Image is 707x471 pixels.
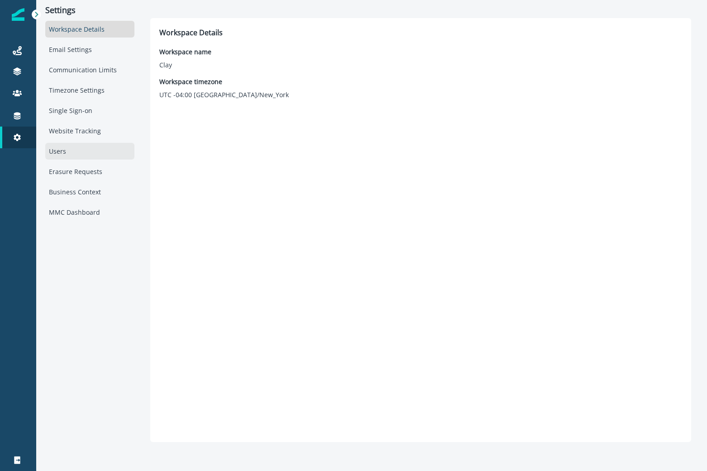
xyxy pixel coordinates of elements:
[45,41,134,58] div: Email Settings
[45,122,134,139] div: Website Tracking
[45,102,134,119] div: Single Sign-on
[45,5,134,15] p: Settings
[159,60,211,70] p: Clay
[45,61,134,78] div: Communication Limits
[159,27,682,38] p: Workspace Details
[45,184,134,200] div: Business Context
[45,21,134,38] div: Workspace Details
[159,77,289,86] p: Workspace timezone
[159,90,289,99] p: UTC -04:00 [GEOGRAPHIC_DATA]/New_York
[45,143,134,160] div: Users
[45,82,134,99] div: Timezone Settings
[45,163,134,180] div: Erasure Requests
[45,204,134,221] div: MMC Dashboard
[159,47,211,57] p: Workspace name
[12,8,24,21] img: Inflection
